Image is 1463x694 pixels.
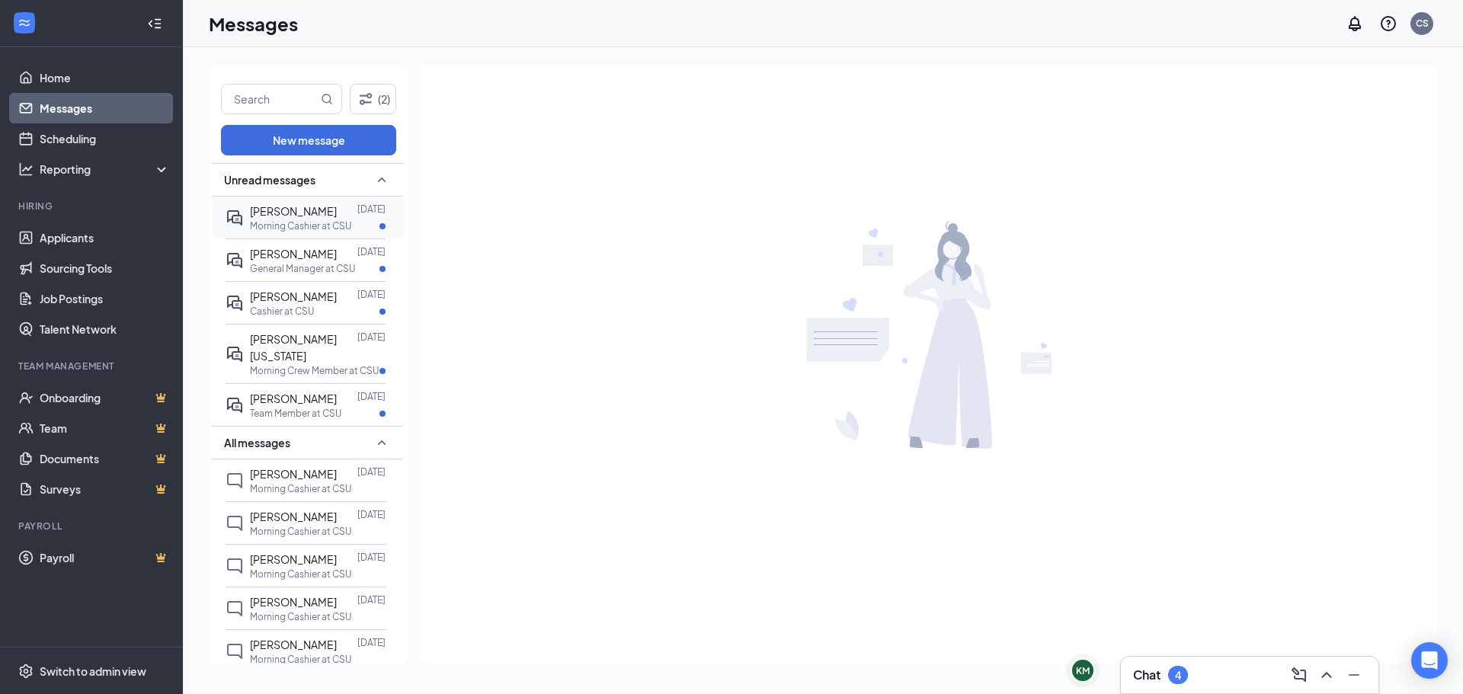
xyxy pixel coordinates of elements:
[1175,669,1181,682] div: 4
[226,642,244,660] svg: ChatInactive
[357,390,386,403] p: [DATE]
[40,413,170,443] a: TeamCrown
[1416,17,1429,30] div: CS
[250,332,337,363] span: [PERSON_NAME][US_STATE]
[357,203,386,216] p: [DATE]
[250,407,341,420] p: Team Member at CSU
[224,172,315,187] span: Unread messages
[357,331,386,344] p: [DATE]
[250,510,337,523] span: [PERSON_NAME]
[250,467,337,481] span: [PERSON_NAME]
[226,345,244,363] svg: ActiveDoubleChat
[222,85,318,114] input: Search
[40,314,170,344] a: Talent Network
[226,472,244,490] svg: ChatInactive
[221,125,396,155] button: New message
[250,568,351,580] p: Morning Cashier at CSU
[1379,14,1397,33] svg: QuestionInfo
[1411,642,1448,679] div: Open Intercom Messenger
[40,443,170,474] a: DocumentsCrown
[226,396,244,414] svg: ActiveDoubleChat
[250,392,337,405] span: [PERSON_NAME]
[1317,666,1336,684] svg: ChevronUp
[373,433,391,452] svg: SmallChevronUp
[40,474,170,504] a: SurveysCrown
[226,294,244,312] svg: ActiveDoubleChat
[40,253,170,283] a: Sourcing Tools
[1345,666,1363,684] svg: Minimize
[250,525,351,538] p: Morning Cashier at CSU
[226,514,244,532] svg: ChatInactive
[1133,667,1160,683] h3: Chat
[250,204,337,218] span: [PERSON_NAME]
[250,638,337,651] span: [PERSON_NAME]
[350,84,396,114] button: Filter (2)
[18,520,167,532] div: Payroll
[250,364,379,377] p: Morning Crew Member at CSU
[250,595,337,609] span: [PERSON_NAME]
[250,610,351,623] p: Morning Cashier at CSU
[18,162,34,177] svg: Analysis
[357,551,386,564] p: [DATE]
[373,171,391,189] svg: SmallChevronUp
[40,283,170,314] a: Job Postings
[357,636,386,649] p: [DATE]
[1076,664,1090,677] div: KM
[250,305,314,318] p: Cashier at CSU
[147,16,162,31] svg: Collapse
[357,508,386,521] p: [DATE]
[250,262,355,275] p: General Manager at CSU
[18,360,167,373] div: Team Management
[250,289,337,303] span: [PERSON_NAME]
[18,664,34,679] svg: Settings
[40,382,170,413] a: OnboardingCrown
[40,62,170,93] a: Home
[226,251,244,270] svg: ActiveDoubleChat
[357,288,386,301] p: [DATE]
[1346,14,1364,33] svg: Notifications
[40,162,171,177] div: Reporting
[224,435,290,450] span: All messages
[40,542,170,573] a: PayrollCrown
[250,247,337,261] span: [PERSON_NAME]
[1287,663,1311,687] button: ComposeMessage
[250,653,351,666] p: Morning Cashier at CSU
[250,552,337,566] span: [PERSON_NAME]
[357,245,386,258] p: [DATE]
[357,593,386,606] p: [DATE]
[226,209,244,227] svg: ActiveDoubleChat
[357,465,386,478] p: [DATE]
[17,15,32,30] svg: WorkstreamLogo
[321,93,333,105] svg: MagnifyingGlass
[1342,663,1366,687] button: Minimize
[18,200,167,213] div: Hiring
[357,90,375,108] svg: Filter
[226,600,244,618] svg: ChatInactive
[226,557,244,575] svg: ChatInactive
[250,482,351,495] p: Morning Cashier at CSU
[40,664,146,679] div: Switch to admin view
[40,93,170,123] a: Messages
[40,222,170,253] a: Applicants
[209,11,298,37] h1: Messages
[1314,663,1339,687] button: ChevronUp
[40,123,170,154] a: Scheduling
[250,219,351,232] p: Morning Cashier at CSU
[1290,666,1308,684] svg: ComposeMessage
